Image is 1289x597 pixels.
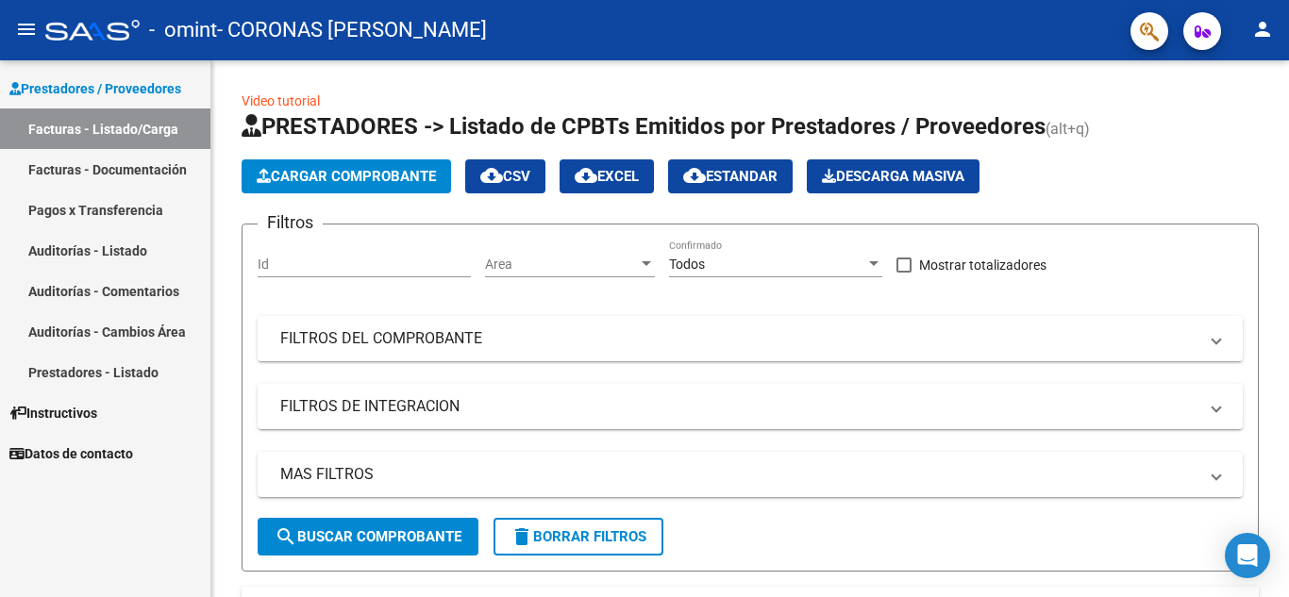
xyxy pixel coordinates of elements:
[258,452,1243,497] mat-expansion-panel-header: MAS FILTROS
[683,164,706,187] mat-icon: cloud_download
[480,168,530,185] span: CSV
[242,93,320,108] a: Video tutorial
[807,159,979,193] app-download-masive: Descarga masiva de comprobantes (adjuntos)
[511,525,533,548] mat-icon: delete
[485,257,638,273] span: Area
[280,328,1197,349] mat-panel-title: FILTROS DEL COMPROBANTE
[669,257,705,272] span: Todos
[15,18,38,41] mat-icon: menu
[1046,120,1090,138] span: (alt+q)
[9,78,181,99] span: Prestadores / Proveedores
[149,9,217,51] span: - omint
[494,518,663,556] button: Borrar Filtros
[1251,18,1274,41] mat-icon: person
[807,159,979,193] button: Descarga Masiva
[683,168,778,185] span: Estandar
[242,159,451,193] button: Cargar Comprobante
[511,528,646,545] span: Borrar Filtros
[217,9,487,51] span: - CORONAS [PERSON_NAME]
[560,159,654,193] button: EXCEL
[242,113,1046,140] span: PRESTADORES -> Listado de CPBTs Emitidos por Prestadores / Proveedores
[280,396,1197,417] mat-panel-title: FILTROS DE INTEGRACION
[275,528,461,545] span: Buscar Comprobante
[822,168,964,185] span: Descarga Masiva
[258,518,478,556] button: Buscar Comprobante
[280,464,1197,485] mat-panel-title: MAS FILTROS
[257,168,436,185] span: Cargar Comprobante
[668,159,793,193] button: Estandar
[1225,533,1270,578] div: Open Intercom Messenger
[275,525,297,548] mat-icon: search
[480,164,503,187] mat-icon: cloud_download
[258,384,1243,429] mat-expansion-panel-header: FILTROS DE INTEGRACION
[575,164,597,187] mat-icon: cloud_download
[575,168,639,185] span: EXCEL
[258,316,1243,361] mat-expansion-panel-header: FILTROS DEL COMPROBANTE
[465,159,545,193] button: CSV
[9,443,133,464] span: Datos de contacto
[919,254,1046,276] span: Mostrar totalizadores
[9,403,97,423] span: Instructivos
[258,209,323,236] h3: Filtros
